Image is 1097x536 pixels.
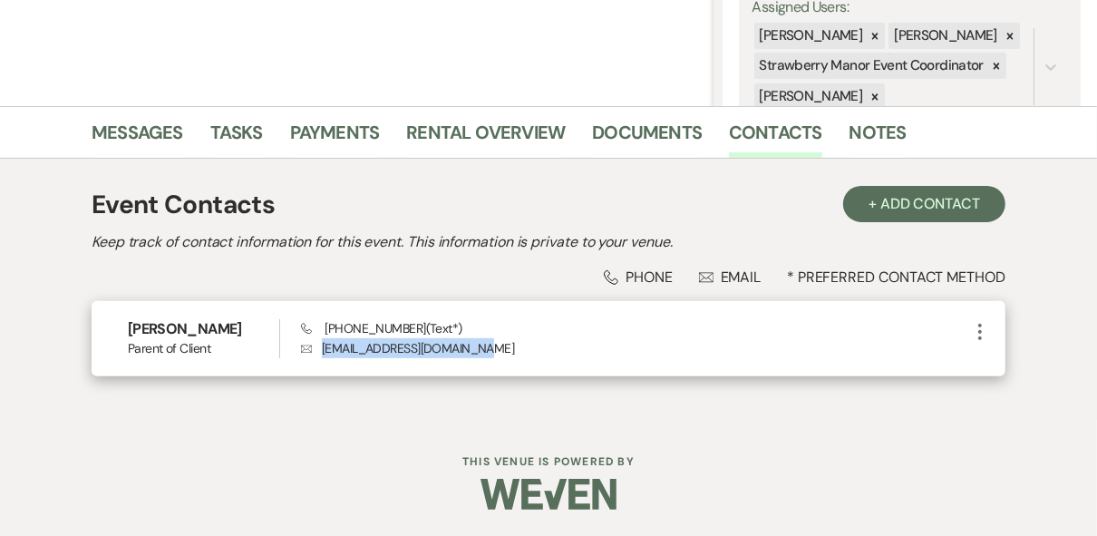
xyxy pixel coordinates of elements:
div: [PERSON_NAME] [888,23,1000,49]
div: [PERSON_NAME] [754,23,866,49]
a: Notes [849,118,907,158]
div: [PERSON_NAME] [754,83,866,110]
div: Strawberry Manor Event Coordinator [754,53,986,79]
h2: Keep track of contact information for this event. This information is private to your venue. [92,231,1005,253]
a: Rental Overview [406,118,565,158]
h1: Event Contacts [92,186,275,224]
a: Payments [290,118,380,158]
div: * Preferred Contact Method [92,268,1005,287]
p: [EMAIL_ADDRESS][DOMAIN_NAME] [301,338,969,358]
a: Contacts [729,118,822,158]
a: Tasks [210,118,263,158]
button: + Add Contact [843,186,1005,222]
span: Parent of Client [128,339,279,358]
h6: [PERSON_NAME] [128,319,279,339]
img: Weven Logo [481,463,616,526]
span: [PHONE_NUMBER] (Text*) [301,320,461,336]
div: Phone [604,268,673,287]
a: Messages [92,118,183,158]
div: Email [699,268,762,287]
a: Documents [592,118,702,158]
